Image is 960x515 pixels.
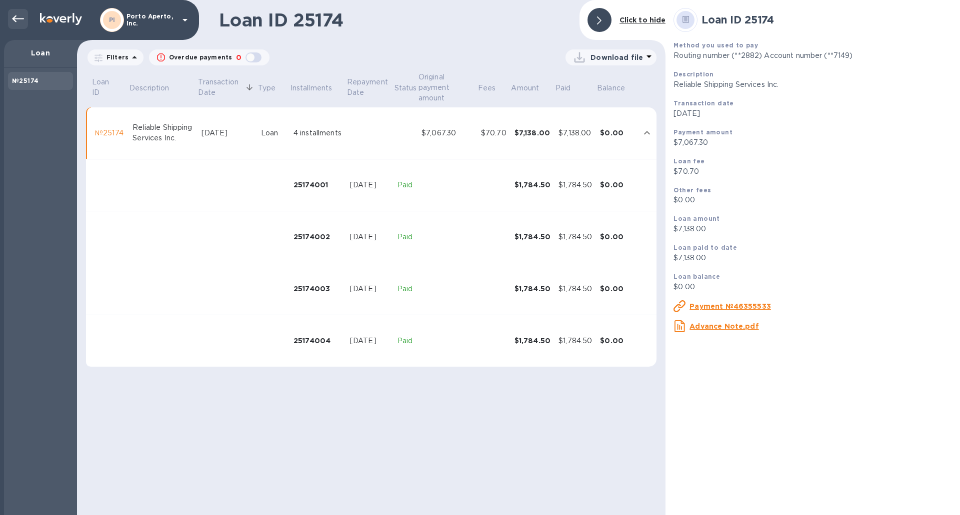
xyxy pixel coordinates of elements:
[558,128,592,138] div: $7,138.00
[558,180,592,190] div: $1,784.50
[12,77,38,84] b: №25174
[600,284,634,294] div: $0.00
[102,53,128,61] p: Filters
[293,232,342,242] div: 25174002
[673,253,952,263] p: $7,138.00
[347,77,393,98] p: Repayment Date
[673,137,952,148] p: $7,067.30
[481,128,506,138] div: $70.70
[293,284,342,294] div: 25174003
[514,180,550,190] div: $1,784.50
[701,13,774,26] b: Loan ID 25174
[201,128,253,138] div: [DATE]
[597,83,625,93] p: Balance
[689,322,758,330] u: Advance Note.pdf
[514,128,550,138] div: $7,138.00
[126,13,176,27] p: Porto Aperto, Inc.
[600,128,634,138] div: $0.00
[421,128,473,138] div: $7,067.30
[558,284,592,294] div: $1,784.50
[555,83,571,93] p: Paid
[350,284,389,294] div: [DATE]
[673,282,952,292] p: $0.00
[394,83,417,93] p: Status
[198,77,243,98] p: Transaction Date
[109,16,115,23] b: PI
[555,83,584,93] span: Paid
[418,72,463,103] p: Original payment amount
[511,83,539,93] p: Amount
[293,336,342,346] div: 25174004
[12,48,69,58] p: Loan
[92,77,115,98] p: Loan ID
[600,336,634,346] div: $0.00
[350,336,389,346] div: [DATE]
[673,70,713,78] b: Description
[558,232,592,242] div: $1,784.50
[397,284,413,294] p: Paid
[639,125,654,140] button: expand row
[673,224,952,234] p: $7,138.00
[258,83,289,93] span: Type
[397,232,413,242] p: Paid
[418,72,476,103] span: Original payment amount
[673,128,732,136] b: Payment amount
[132,122,193,143] div: Reliable Shipping Services Inc.
[350,232,389,242] div: [DATE]
[673,244,737,251] b: Loan paid to date
[129,83,182,93] span: Description
[619,16,666,24] b: Click to hide
[40,13,82,25] img: Logo
[514,232,550,242] div: $1,784.50
[514,284,550,294] div: $1,784.50
[600,180,634,190] div: $0.00
[673,195,952,205] p: $0.00
[290,83,345,93] span: Installments
[558,336,592,346] div: $1,784.50
[478,83,496,93] p: Fees
[236,52,241,63] p: 0
[92,77,128,98] span: Loan ID
[261,128,285,138] div: Loan
[514,336,550,346] div: $1,784.50
[673,79,952,90] p: Reliable Shipping Services Inc.
[673,99,733,107] b: Transaction date
[597,83,638,93] span: Balance
[397,180,413,190] p: Paid
[689,302,771,310] u: Payment №46355533
[673,186,711,194] b: Other fees
[219,9,571,30] h1: Loan ID 25174
[290,83,332,93] p: Installments
[590,52,643,62] p: Download file
[673,157,704,165] b: Loan fee
[129,83,169,93] p: Description
[397,336,413,346] p: Paid
[478,83,509,93] span: Fees
[673,273,720,280] b: Loan balance
[293,128,342,138] div: 4 installments
[673,215,719,222] b: Loan amount
[293,180,342,190] div: 25174001
[600,232,634,242] div: $0.00
[258,83,276,93] p: Type
[673,166,952,177] p: $70.70
[350,180,389,190] div: [DATE]
[95,128,124,138] div: №25174
[673,50,952,61] p: Routing number (**2882) Account number (**7149)
[198,77,256,98] span: Transaction Date
[149,49,269,65] button: Overdue payments0
[511,83,552,93] span: Amount
[673,108,952,119] p: [DATE]
[169,53,232,62] p: Overdue payments
[673,41,758,49] b: Method you used to pay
